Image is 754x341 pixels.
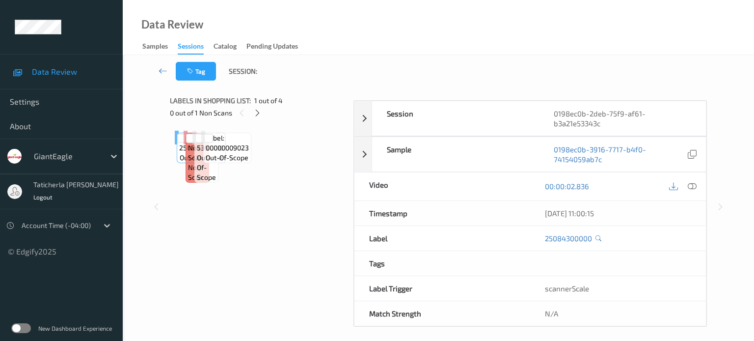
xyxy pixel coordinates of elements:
[142,40,178,54] a: Samples
[354,251,530,276] div: Tags
[554,144,685,164] a: 0198ec0b-3916-7717-b4f0-74154059ab7c
[142,41,168,54] div: Samples
[170,107,347,119] div: 0 out of 1 Non Scans
[178,40,214,55] a: Sessions
[229,66,257,76] span: Session:
[354,137,706,172] div: Sample0198ec0b-3916-7717-b4f0-74154059ab7c
[372,137,539,171] div: Sample
[354,172,530,200] div: Video
[178,41,204,55] div: Sessions
[197,153,216,182] span: out-of-scope
[530,301,706,326] div: N/A
[180,153,222,163] span: out-of-scope
[354,276,530,301] div: Label Trigger
[246,40,308,54] a: Pending Updates
[354,201,530,226] div: Timestamp
[354,101,706,136] div: Session0198ec0b-2deb-75f9-af61-b3a21e53343c
[372,101,539,136] div: Session
[354,301,530,326] div: Match Strength
[545,233,592,243] a: 25084300000
[176,62,216,81] button: Tag
[545,181,589,191] a: 00:00:02.836
[206,153,248,163] span: out-of-scope
[254,96,283,106] span: 1 out of 4
[214,41,237,54] div: Catalog
[246,41,298,54] div: Pending Updates
[214,40,246,54] a: Catalog
[188,133,207,163] span: Label: Non-Scan
[530,276,706,301] div: scannerScale
[188,163,207,182] span: non-scan
[545,208,691,218] div: [DATE] 11:00:15
[170,96,251,106] span: Labels in shopping list:
[206,133,249,153] span: Label: 00000009023
[539,101,706,136] div: 0198ec0b-2deb-75f9-af61-b3a21e53343c
[141,20,203,29] div: Data Review
[354,226,530,251] div: Label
